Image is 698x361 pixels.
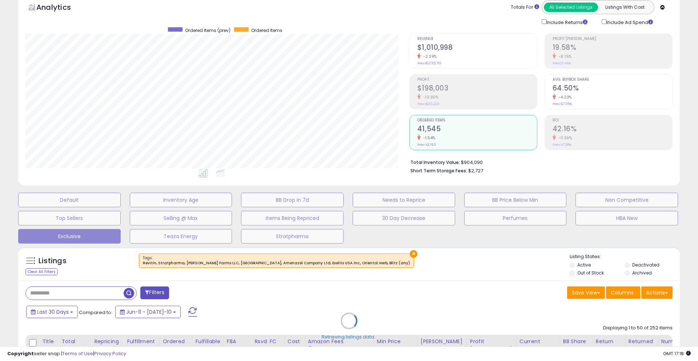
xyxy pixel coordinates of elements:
[410,159,460,165] b: Total Inventory Value:
[130,193,232,207] button: Inventory Age
[421,54,437,59] small: -2.39%
[544,3,598,12] button: All Selected Listings
[417,78,537,82] span: Profit
[241,229,344,244] button: Stratpharma
[18,229,121,244] button: Exclusive
[322,333,376,340] div: Retrieving listings data..
[130,211,232,225] button: Selling @ Max
[598,3,652,12] button: Listings With Cost
[556,54,572,59] small: -8.76%
[421,135,436,141] small: -1.54%
[556,95,572,100] small: -4.23%
[553,78,672,82] span: Avg. Buybox Share
[417,84,537,94] h2: $198,003
[410,168,467,174] b: Short Term Storage Fees:
[464,193,567,207] button: BB Price Below Min
[417,37,537,41] span: Revenue
[417,43,537,53] h2: $1,010,998
[36,2,85,14] h5: Analytics
[421,95,439,100] small: -10.90%
[241,211,344,225] button: Items Being Repriced
[417,143,436,147] small: Prev: 42,193
[596,18,665,26] div: Include Ad Spend
[553,143,571,147] small: Prev: 47.58%
[251,27,282,33] span: Ordered Items
[353,193,455,207] button: Needs to Reprice
[553,61,571,65] small: Prev: 21.46%
[464,211,567,225] button: Perfumes
[468,167,483,174] span: $2,727
[553,43,672,53] h2: 19.58%
[511,4,539,11] div: Totals For
[553,102,572,106] small: Prev: 67.35%
[553,84,672,94] h2: 64.50%
[575,193,678,207] button: Non Competitive
[536,18,596,26] div: Include Returns
[410,157,667,166] li: $904,090
[185,27,230,33] span: Ordered Items (prev)
[575,211,678,225] button: HBA New
[417,102,440,106] small: Prev: $222,229
[417,125,537,135] h2: 41,545
[417,61,441,65] small: Prev: $1,035,701
[18,211,121,225] button: Top Sellers
[553,37,672,41] span: Profit [PERSON_NAME]
[241,193,344,207] button: BB Drop in 7d
[556,135,572,141] small: -11.39%
[353,211,455,225] button: 30 Day Decrease
[553,119,672,123] span: ROI
[18,193,121,207] button: Default
[7,350,126,357] div: seller snap | |
[130,229,232,244] button: Teaza Energy
[417,119,537,123] span: Ordered Items
[553,125,672,135] h2: 42.16%
[7,350,34,357] strong: Copyright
